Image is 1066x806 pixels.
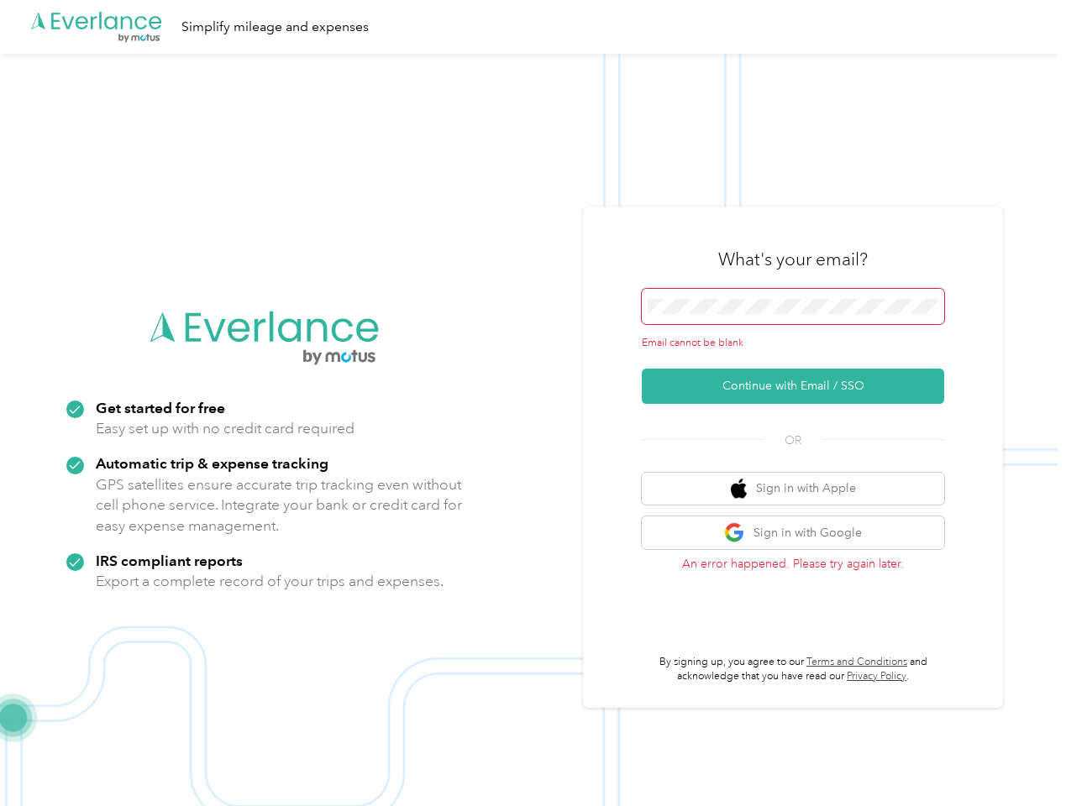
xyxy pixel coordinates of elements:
[96,454,328,472] strong: Automatic trip & expense tracking
[96,399,225,416] strong: Get started for free
[731,479,748,500] img: apple logo
[96,552,243,569] strong: IRS compliant reports
[642,555,944,573] p: An error happened. Please try again later.
[764,432,822,449] span: OR
[181,17,369,38] div: Simplify mileage and expenses
[96,571,444,592] p: Export a complete record of your trips and expenses.
[718,248,868,271] h3: What's your email?
[642,336,944,351] div: Email cannot be blank
[642,516,944,549] button: google logoSign in with Google
[96,474,463,536] p: GPS satellites ensure accurate trip tracking even without cell phone service. Integrate your bank...
[96,418,354,439] p: Easy set up with no credit card required
[847,670,906,683] a: Privacy Policy
[724,522,745,543] img: google logo
[806,656,907,668] a: Terms and Conditions
[642,369,944,404] button: Continue with Email / SSO
[642,655,944,684] p: By signing up, you agree to our and acknowledge that you have read our .
[642,473,944,505] button: apple logoSign in with Apple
